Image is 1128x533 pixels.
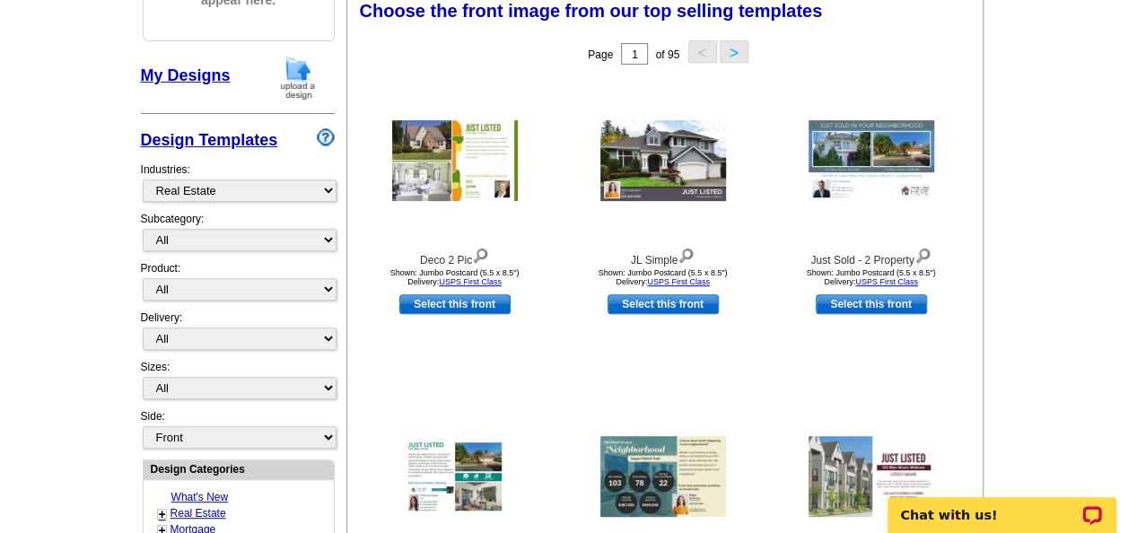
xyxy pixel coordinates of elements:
button: > [720,40,748,63]
div: JL Simple [564,244,762,268]
a: Design Templates [141,131,278,149]
div: Side: [141,408,335,450]
div: Shown: Jumbo Postcard (5.5 x 8.5") Delivery: [564,268,762,286]
img: view design details [472,244,489,264]
img: Just Sold - 2 Property [809,120,934,201]
a: USPS First Class [439,277,502,286]
span: Choose the front image from our top selling templates [360,1,823,21]
img: Listed Two Photo [404,438,506,515]
a: use this design [608,294,719,314]
div: Shown: Jumbo Postcard (5.5 x 8.5") Delivery: [773,268,970,286]
div: Delivery: [141,310,335,359]
a: USPS First Class [855,277,918,286]
a: USPS First Class [647,277,710,286]
img: Deco 2 Pic [392,120,518,201]
div: Deco 2 Pic [356,244,554,268]
img: view design details [914,244,931,264]
div: Subcategory: [141,211,335,260]
img: RE Fresh [809,436,934,517]
div: Design Categories [144,460,334,477]
div: Just Sold - 2 Property [773,244,970,268]
img: upload-design [275,55,321,100]
img: Neighborhood Latest [600,436,726,517]
a: use this design [399,294,511,314]
iframe: LiveChat chat widget [876,476,1128,533]
a: My Designs [141,66,231,84]
a: What's New [171,491,229,503]
img: design-wizard-help-icon.png [317,128,335,146]
span: Page [588,48,613,61]
img: view design details [678,244,695,264]
a: use this design [816,294,927,314]
div: Industries: [141,153,335,211]
div: Shown: Jumbo Postcard (5.5 x 8.5") Delivery: [356,268,554,286]
button: < [688,40,717,63]
span: of 95 [655,48,679,61]
a: + [159,507,166,521]
a: Real Estate [171,507,226,520]
img: JL Simple [600,120,726,201]
div: Sizes: [141,359,335,408]
div: Product: [141,260,335,310]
